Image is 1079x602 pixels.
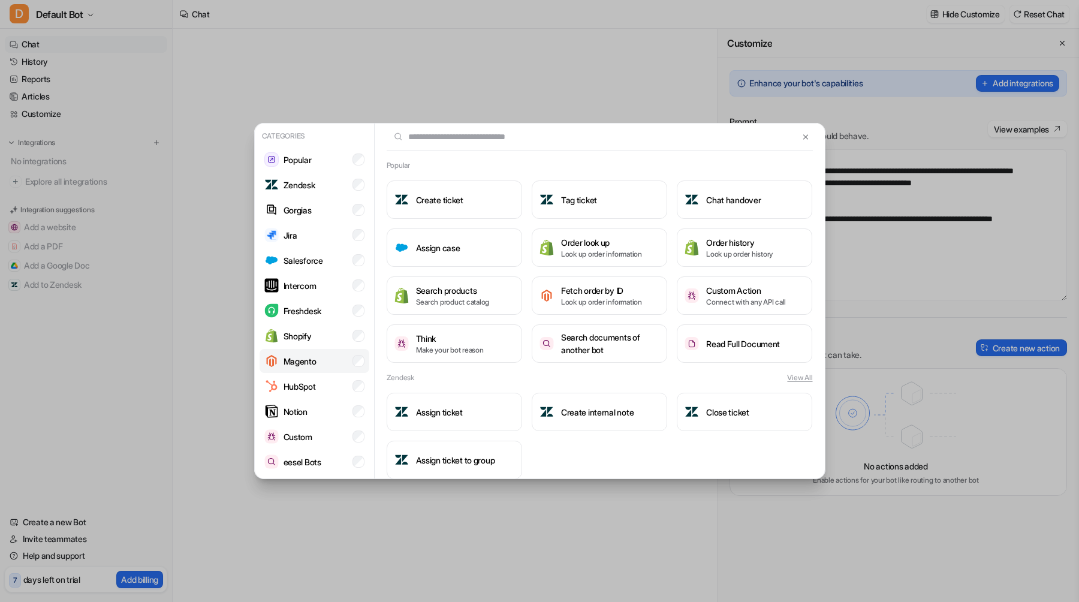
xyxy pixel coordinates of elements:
p: Gorgias [284,204,312,216]
h3: Order look up [561,236,642,249]
img: Think [394,336,409,350]
p: Look up order information [561,297,642,308]
p: Make your bot reason [416,345,484,356]
img: Chat handover [685,192,699,207]
img: Create ticket [394,192,409,207]
h3: Close ticket [706,406,749,419]
button: Fetch order by IDFetch order by IDLook up order information [532,276,667,315]
h2: Popular [387,160,410,171]
p: Notion [284,405,308,418]
button: Close ticketClose ticket [677,393,812,431]
img: Tag ticket [539,192,554,207]
p: Intercom [284,279,317,292]
img: Create internal note [539,405,554,419]
button: Assign ticket to groupAssign ticket to group [387,441,522,479]
img: Close ticket [685,405,699,419]
h3: Tag ticket [561,194,597,206]
button: Order look upOrder look upLook up order information [532,228,667,267]
button: Search documents of another botSearch documents of another bot [532,324,667,363]
button: Custom ActionCustom ActionConnect with any API call [677,276,812,315]
button: Tag ticketTag ticket [532,180,667,219]
p: Look up order history [706,249,773,260]
h3: Custom Action [706,284,786,297]
button: Read Full DocumentRead Full Document [677,324,812,363]
p: Look up order information [561,249,642,260]
img: Assign ticket [394,405,409,419]
button: Assign caseAssign case [387,228,522,267]
button: Create ticketCreate ticket [387,180,522,219]
img: Custom Action [685,288,699,302]
img: Order look up [539,239,554,255]
p: Connect with any API call [706,297,786,308]
h2: Zendesk [387,372,414,383]
button: Create internal noteCreate internal note [532,393,667,431]
p: Freshdesk [284,305,321,317]
button: Search productsSearch productsSearch product catalog [387,276,522,315]
h3: Create internal note [561,406,634,419]
h3: Fetch order by ID [561,284,642,297]
h3: Chat handover [706,194,761,206]
h3: Read Full Document [706,338,780,350]
p: Popular [284,153,312,166]
h3: Assign case [416,242,460,254]
button: View All [787,372,812,383]
p: Categories [260,128,369,144]
p: Shopify [284,330,312,342]
img: Assign case [394,240,409,255]
img: Search documents of another bot [539,337,554,351]
h3: Assign ticket to group [416,454,495,466]
button: Order historyOrder historyLook up order history [677,228,812,267]
p: Jira [284,229,297,242]
p: Search product catalog [416,297,490,308]
h3: Think [416,332,484,345]
p: Custom [284,431,312,443]
h3: Order history [706,236,773,249]
p: Zendesk [284,179,315,191]
img: Order history [685,239,699,255]
h3: Search products [416,284,490,297]
button: ThinkThinkMake your bot reason [387,324,522,363]
p: HubSpot [284,380,316,393]
h3: Search documents of another bot [561,331,659,356]
button: Chat handoverChat handover [677,180,812,219]
h3: Create ticket [416,194,463,206]
p: Magento [284,355,317,368]
h3: Assign ticket [416,406,463,419]
img: Assign ticket to group [394,453,409,467]
p: eesel Bots [284,456,321,468]
img: Search products [394,287,409,303]
button: Assign ticketAssign ticket [387,393,522,431]
p: Salesforce [284,254,323,267]
img: Fetch order by ID [539,288,554,303]
img: Read Full Document [685,337,699,351]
